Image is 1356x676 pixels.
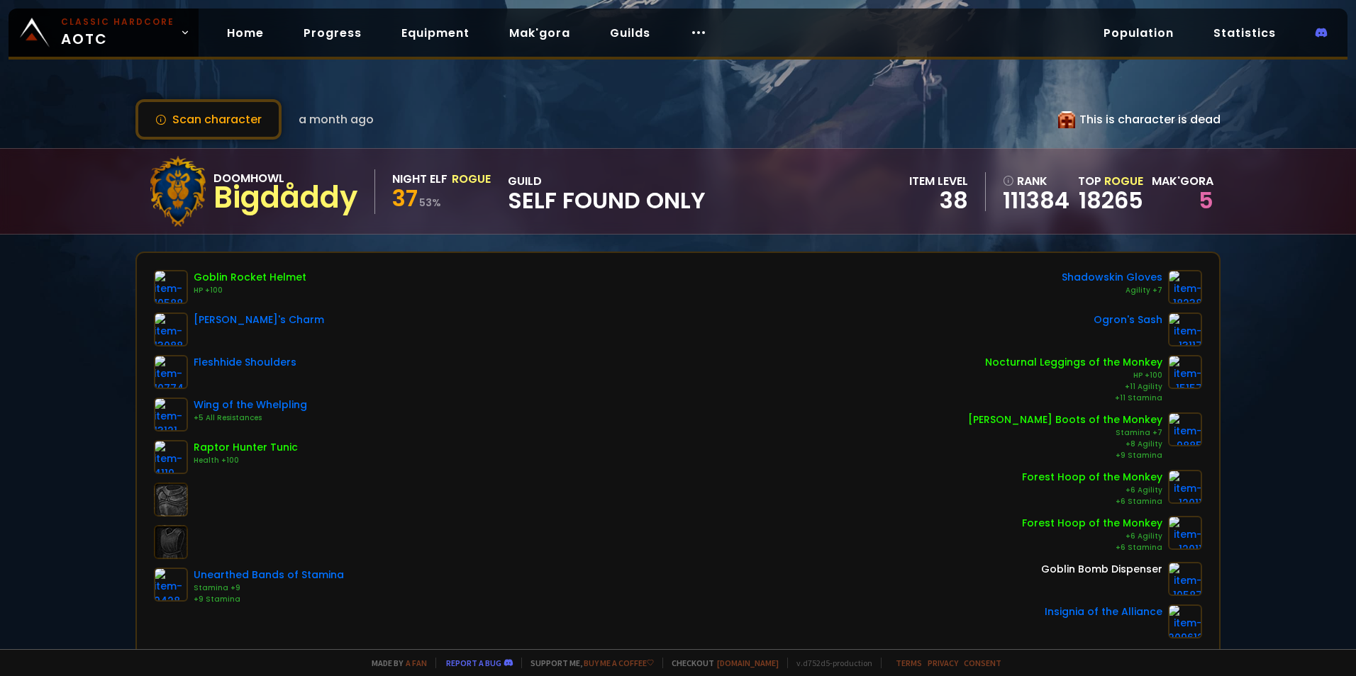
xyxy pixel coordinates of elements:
a: 111384 [1003,190,1069,211]
a: Equipment [390,18,481,47]
div: +5 All Resistances [194,412,307,424]
div: Goblin Bomb Dispenser [1041,562,1162,577]
div: Stamina +7 [968,427,1162,439]
div: Rogue [452,170,491,188]
a: Mak'gora [498,18,582,47]
a: Statistics [1202,18,1287,47]
div: [PERSON_NAME]'s Charm [194,312,324,327]
div: +6 Stamina [1022,496,1162,507]
img: item-12011 [1168,516,1202,550]
div: Doomhowl [213,169,357,187]
img: item-10587 [1168,562,1202,596]
div: [PERSON_NAME] Boots of the Monkey [968,412,1162,427]
div: +6 Agility [1022,485,1162,496]
span: SELF FOUND ONLY [508,190,706,211]
div: +11 Stamina [985,393,1162,404]
div: Raptor Hunter Tunic [194,440,298,455]
img: item-209612 [1168,604,1202,638]
a: Classic HardcoreAOTC [9,9,199,57]
small: Classic Hardcore [61,16,174,28]
div: +6 Stamina [1022,542,1162,553]
div: Forest Hoop of the Monkey [1022,470,1162,485]
span: a month ago [299,111,374,128]
div: 5 [1152,190,1213,211]
div: Wing of the Whelpling [194,398,307,412]
div: +9 Stamina [194,594,344,605]
div: Forest Hoop of the Monkey [1022,516,1162,531]
div: Ogron's Sash [1094,312,1162,327]
a: Progress [292,18,373,47]
div: Fleshhide Shoulders [194,355,296,370]
div: HP +100 [985,370,1162,381]
div: HP +100 [194,285,306,296]
img: item-12011 [1168,470,1202,504]
div: rank [1003,172,1069,190]
div: 38 [909,190,968,211]
small: 53 % [419,196,441,210]
span: Made by [363,658,427,668]
a: 18265 [1079,184,1143,216]
img: item-13117 [1168,312,1202,347]
a: a fan [406,658,427,668]
div: item level [909,172,968,190]
a: Buy me a coffee [584,658,654,668]
div: +9 Stamina [968,450,1162,461]
div: Stamina +9 [194,582,344,594]
a: Population [1092,18,1185,47]
div: Nocturnal Leggings of the Monkey [985,355,1162,370]
button: Scan character [135,99,282,140]
a: Home [216,18,275,47]
img: item-10774 [154,355,188,389]
div: Insignia of the Alliance [1045,604,1162,619]
span: v. d752d5 - production [787,658,872,668]
a: Terms [896,658,922,668]
div: guild [508,172,706,211]
div: +11 Agility [985,381,1162,393]
div: +6 Agility [1022,531,1162,542]
div: This is character is dead [1058,111,1221,128]
span: Checkout [662,658,779,668]
img: item-15157 [1168,355,1202,389]
img: item-9885 [1168,412,1202,446]
a: Privacy [928,658,958,668]
div: Goblin Rocket Helmet [194,270,306,285]
a: Report a bug [446,658,501,668]
div: Top [1078,172,1143,190]
a: Consent [964,658,1001,668]
span: 37 [392,182,418,214]
img: item-9428 [154,568,188,602]
span: Rogue [1104,173,1143,189]
img: item-13088 [154,312,188,347]
span: AOTC [61,16,174,50]
img: item-13121 [154,398,188,432]
img: item-10588 [154,270,188,304]
div: Bigdåddy [213,187,357,208]
span: Support me, [521,658,654,668]
div: Mak'gora [1152,172,1213,190]
div: Unearthed Bands of Stamina [194,568,344,582]
div: Night Elf [392,170,448,188]
div: Health +100 [194,455,298,466]
div: +8 Agility [968,439,1162,450]
div: Shadowskin Gloves [1062,270,1162,285]
div: Agility +7 [1062,285,1162,296]
img: item-4119 [154,440,188,474]
a: Guilds [599,18,662,47]
img: item-18238 [1168,270,1202,304]
a: [DOMAIN_NAME] [717,658,779,668]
